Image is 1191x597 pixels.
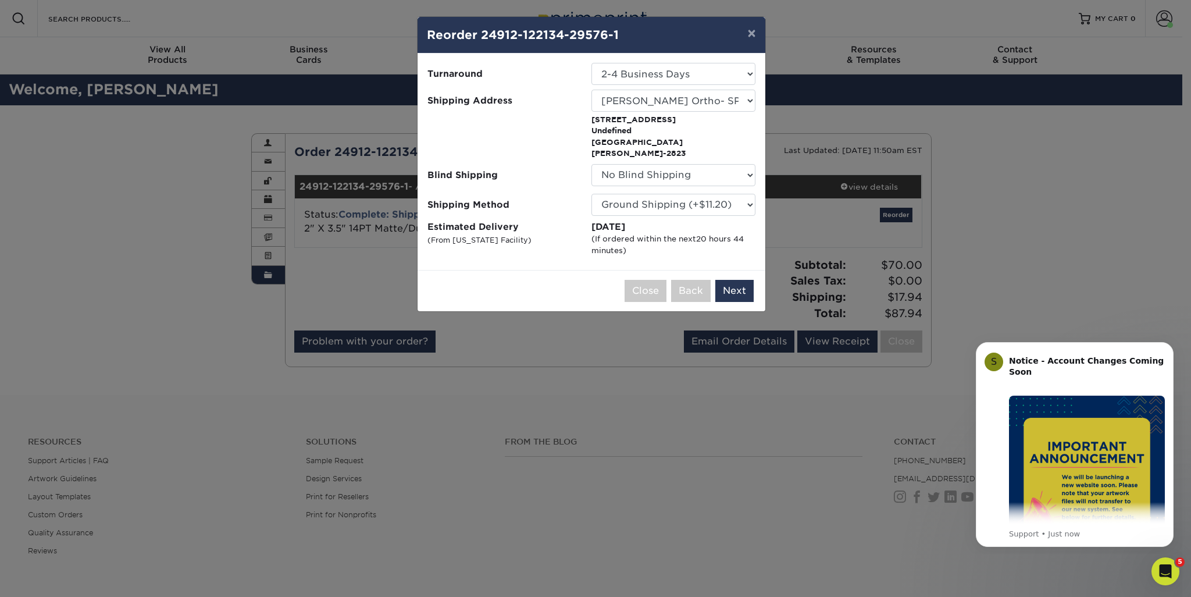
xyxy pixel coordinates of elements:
div: [DATE] [591,221,755,234]
label: Estimated Delivery [427,221,591,257]
div: (If ordered within the next ) [591,233,755,256]
span: Blind Shipping [427,168,583,182]
h4: Reorder 24912-122134-29576-1 [427,26,756,44]
button: Close [625,280,666,302]
span: 5 [1175,557,1185,567]
span: Turnaround [427,67,583,81]
iframe: Intercom live chat [1151,557,1179,585]
small: (From [US_STATE] Facility) [427,236,532,244]
button: Next [715,280,754,302]
button: × [738,17,765,49]
button: Back [671,280,711,302]
span: Shipping Address [427,94,583,108]
span: 20 hours 44 minutes [591,234,744,254]
iframe: Intercom notifications message [958,332,1191,554]
p: [STREET_ADDRESS] Undefined [GEOGRAPHIC_DATA][PERSON_NAME]-2823 [591,114,755,159]
span: Shipping Method [427,198,583,211]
